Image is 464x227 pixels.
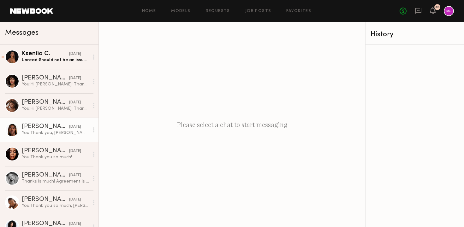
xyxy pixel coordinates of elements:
[142,9,156,13] a: Home
[22,57,89,63] div: Unread: Should not be an issue, not to worry thank you
[69,75,81,81] div: [DATE]
[69,172,81,178] div: [DATE]
[69,100,81,106] div: [DATE]
[22,75,69,81] div: [PERSON_NAME]
[69,148,81,154] div: [DATE]
[22,51,69,57] div: Kseniia C.
[99,22,365,227] div: Please select a chat to start messaging
[22,106,89,112] div: You: Hi [PERSON_NAME]! Thanks for checking in. We decided to move forward with another talent as ...
[22,99,69,106] div: [PERSON_NAME]
[69,197,81,203] div: [DATE]
[22,124,69,130] div: [PERSON_NAME]
[22,148,69,154] div: [PERSON_NAME]
[22,172,69,178] div: [PERSON_NAME]
[5,29,39,37] span: Messages
[69,124,81,130] div: [DATE]
[22,196,69,203] div: [PERSON_NAME]
[22,178,89,184] div: Thanks is much! Agreement is signed :)
[371,31,459,38] div: History
[171,9,190,13] a: Models
[245,9,271,13] a: Job Posts
[22,81,89,87] div: You: Hi [PERSON_NAME]! Thanks for the photos. I adjusted the time to start and end a bit later by...
[286,9,311,13] a: Favorites
[22,221,69,227] div: [PERSON_NAME]
[435,6,439,9] div: 65
[22,130,89,136] div: You: Thank you, [PERSON_NAME]! The agreement has been shared to the provided email via Dropbox Si...
[22,154,89,160] div: You: Thank you so much!
[69,221,81,227] div: [DATE]
[69,51,81,57] div: [DATE]
[206,9,230,13] a: Requests
[22,203,89,209] div: You: Thank you so much, [PERSON_NAME]! Please let us know if you have any questions. Additionally...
